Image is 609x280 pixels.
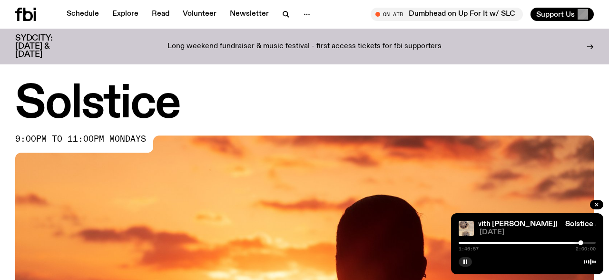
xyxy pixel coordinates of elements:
span: [DATE] [480,229,596,236]
h3: SYDCITY: [DATE] & [DATE] [15,34,76,59]
p: Long weekend fundraiser & music festival - first access tickets for fbi supporters [167,42,442,51]
span: 2:00:00 [576,247,596,251]
span: Support Us [536,10,575,19]
a: Volunteer [177,8,222,21]
span: 1:46:57 [459,247,479,251]
span: 9:00pm to 11:00pm mondays [15,135,146,143]
h1: Solstice [15,83,594,126]
button: On AirDumbhead on Up For It w/ SLC [371,8,523,21]
a: Newsletter [224,8,275,21]
button: Support Us [530,8,594,21]
a: Explore [107,8,144,21]
a: Schedule [61,8,105,21]
img: A scanned scripture of medieval islamic astrology illustrating an eclipse [459,221,474,236]
a: Read [146,8,175,21]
